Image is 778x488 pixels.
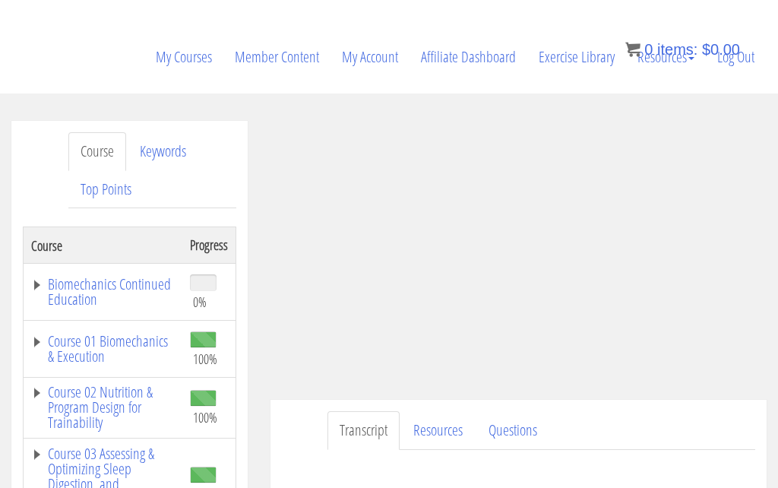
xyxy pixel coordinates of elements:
th: Course [24,227,183,264]
a: Log Out [706,21,766,93]
span: 100% [193,350,217,367]
a: Questions [476,411,549,450]
a: Resources [626,21,706,93]
a: Transcript [327,411,400,450]
a: Exercise Library [527,21,626,93]
bdi: 0.00 [702,41,740,58]
a: My Courses [144,21,223,93]
span: 100% [193,409,217,426]
span: items: [657,41,697,58]
a: Biomechanics Continued Education [31,277,175,307]
a: Resources [401,411,475,450]
th: Progress [182,227,236,264]
a: Course 01 Biomechanics & Execution [31,334,175,364]
img: icon11.png [625,42,640,57]
a: Affiliate Dashboard [410,21,527,93]
a: 0 items: $0.00 [625,41,740,58]
span: $ [702,41,710,58]
a: Keywords [128,132,198,171]
a: Top Points [68,170,144,209]
span: 0% [193,293,207,310]
a: Course [68,132,126,171]
span: 0 [644,41,653,58]
a: Course 02 Nutrition & Program Design for Trainability [31,385,175,430]
a: My Account [330,21,410,93]
a: Member Content [223,21,330,93]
